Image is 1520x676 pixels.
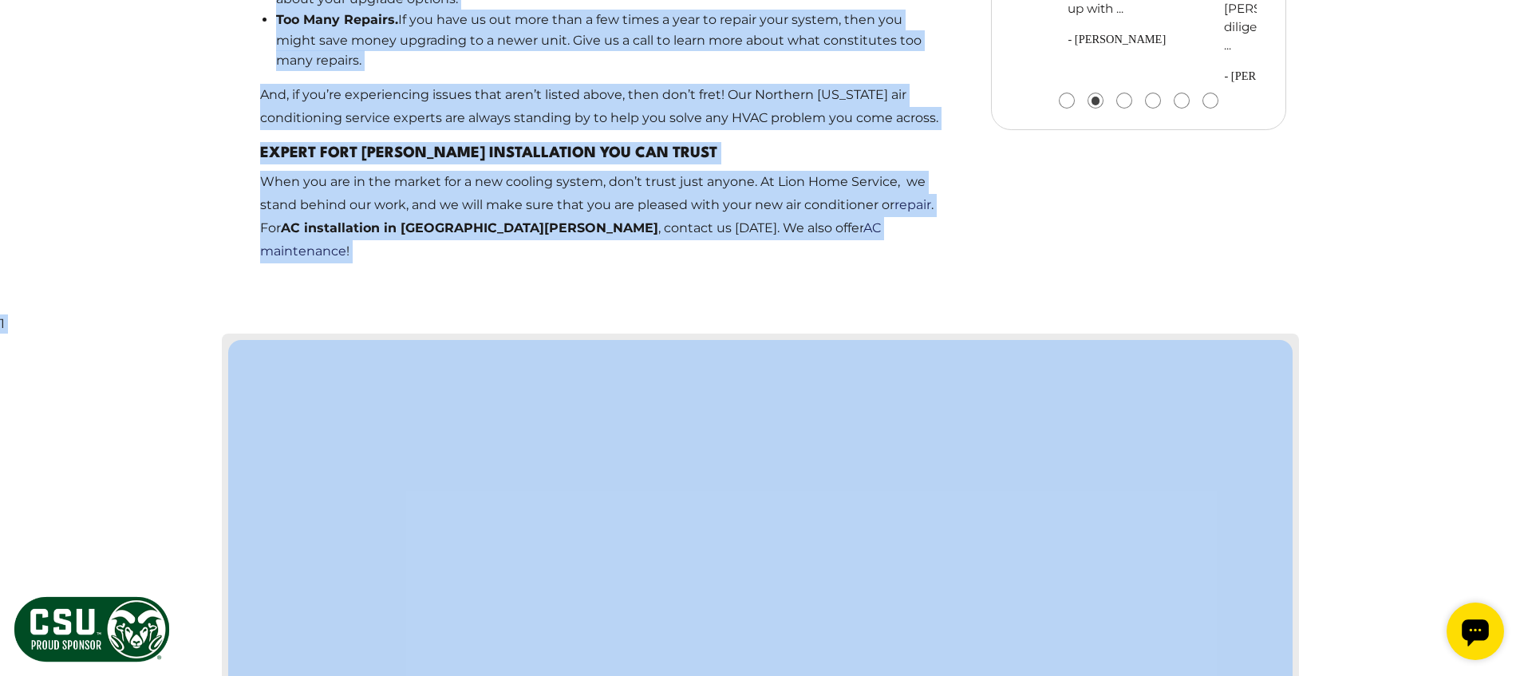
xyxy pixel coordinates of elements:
li: If you have us out more than a few times a year to repair your system, then you might save money ... [276,10,946,71]
p: When you are in the market for a new cooling system, don’t trust just anyone. At Lion Home Servic... [260,171,946,263]
p: And, if you’re experiencing issues that aren’t listed above, then don’t fret! Our Northern [US_ST... [260,84,946,130]
img: CSU Sponsor Badge [12,595,172,664]
h3: Expert Fort [PERSON_NAME] Installation You Can Trust [260,142,946,164]
strong: AC installation in [GEOGRAPHIC_DATA][PERSON_NAME] [281,220,658,235]
div: Open chat widget [6,6,64,64]
strong: Too Many Repairs. [276,12,398,27]
a: repair [894,197,931,212]
span: - [PERSON_NAME] [1224,68,1366,85]
span: - [PERSON_NAME] [1068,31,1210,49]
